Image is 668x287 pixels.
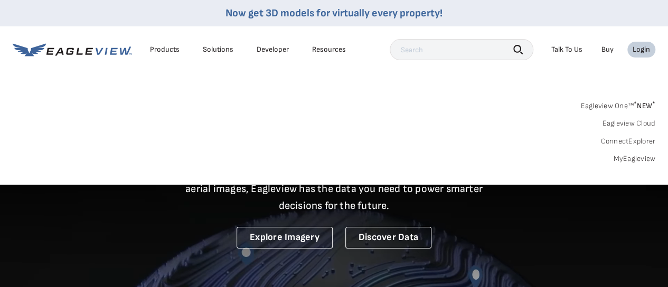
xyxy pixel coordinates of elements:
[225,7,443,20] a: Now get 3D models for virtually every property!
[602,119,655,128] a: Eagleview Cloud
[257,45,289,54] a: Developer
[237,227,333,248] a: Explore Imagery
[551,45,582,54] div: Talk To Us
[580,98,655,110] a: Eagleview One™*NEW*
[601,45,614,54] a: Buy
[390,39,533,60] input: Search
[345,227,431,248] a: Discover Data
[613,154,655,164] a: MyEagleview
[150,45,180,54] div: Products
[634,101,655,110] span: NEW
[203,45,233,54] div: Solutions
[312,45,346,54] div: Resources
[600,137,655,146] a: ConnectExplorer
[633,45,650,54] div: Login
[173,164,496,214] p: A new era starts here. Built on more than 3.5 billion high-resolution aerial images, Eagleview ha...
